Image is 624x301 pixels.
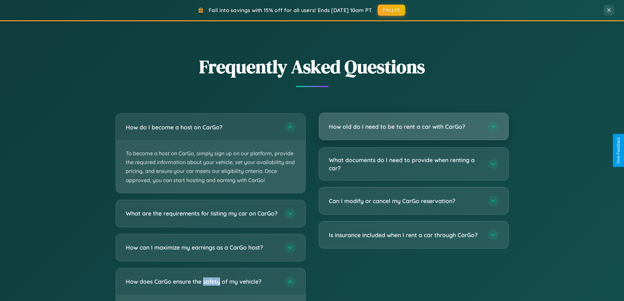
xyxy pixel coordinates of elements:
h3: How do I become a host on CarGo? [126,123,278,131]
h3: How old do I need to be to rent a car with CarGo? [329,122,482,131]
h3: What documents do I need to provide when renting a car? [329,156,482,172]
h2: Frequently Asked Questions [116,54,509,79]
button: FALL15 [378,5,405,16]
div: Give Feedback [616,137,621,164]
h3: Is insurance included when I rent a car through CarGo? [329,231,482,239]
h3: How does CarGo ensure the safety of my vehicle? [126,277,278,286]
p: To become a host on CarGo, simply sign up on our platform, provide the required information about... [116,141,305,193]
h3: Can I modify or cancel my CarGo reservation? [329,197,482,205]
h3: How can I maximize my earnings as a CarGo host? [126,243,278,252]
span: Fall into savings with 15% off for all users! Ends [DATE] 10am PT. [209,7,373,13]
h3: What are the requirements for listing my car on CarGo? [126,209,278,217]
